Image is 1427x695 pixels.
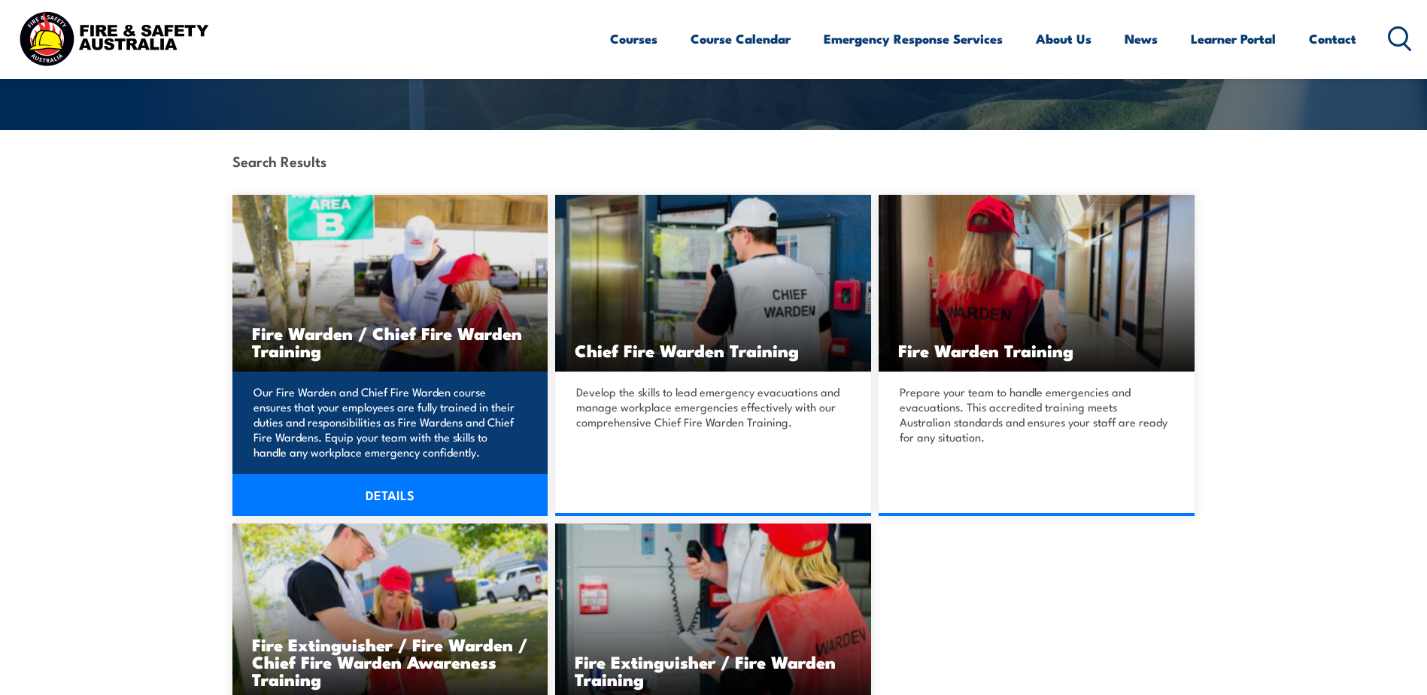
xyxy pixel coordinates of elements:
a: Contact [1309,19,1356,59]
a: Courses [610,19,657,59]
strong: Search Results [232,150,326,171]
a: Learner Portal [1191,19,1276,59]
a: About Us [1036,19,1092,59]
h3: Fire Warden / Chief Fire Warden Training [252,324,529,359]
h3: Fire Warden Training [898,341,1175,359]
a: Emergency Response Services [824,19,1003,59]
a: Fire Warden / Chief Fire Warden Training [232,195,548,372]
p: Prepare your team to handle emergencies and evacuations. This accredited training meets Australia... [900,384,1169,445]
a: News [1125,19,1158,59]
a: Course Calendar [691,19,791,59]
p: Our Fire Warden and Chief Fire Warden course ensures that your employees are fully trained in the... [254,384,523,460]
h3: Fire Extinguisher / Fire Warden / Chief Fire Warden Awareness Training [252,636,529,687]
img: Chief Fire Warden Training [555,195,871,372]
img: Fire Warden Training [879,195,1195,372]
h3: Fire Extinguisher / Fire Warden Training [575,653,852,687]
a: DETAILS [232,474,548,516]
img: Fire Warden and Chief Fire Warden Training [232,195,548,372]
h3: Chief Fire Warden Training [575,341,852,359]
p: Develop the skills to lead emergency evacuations and manage workplace emergencies effectively wit... [576,384,846,429]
